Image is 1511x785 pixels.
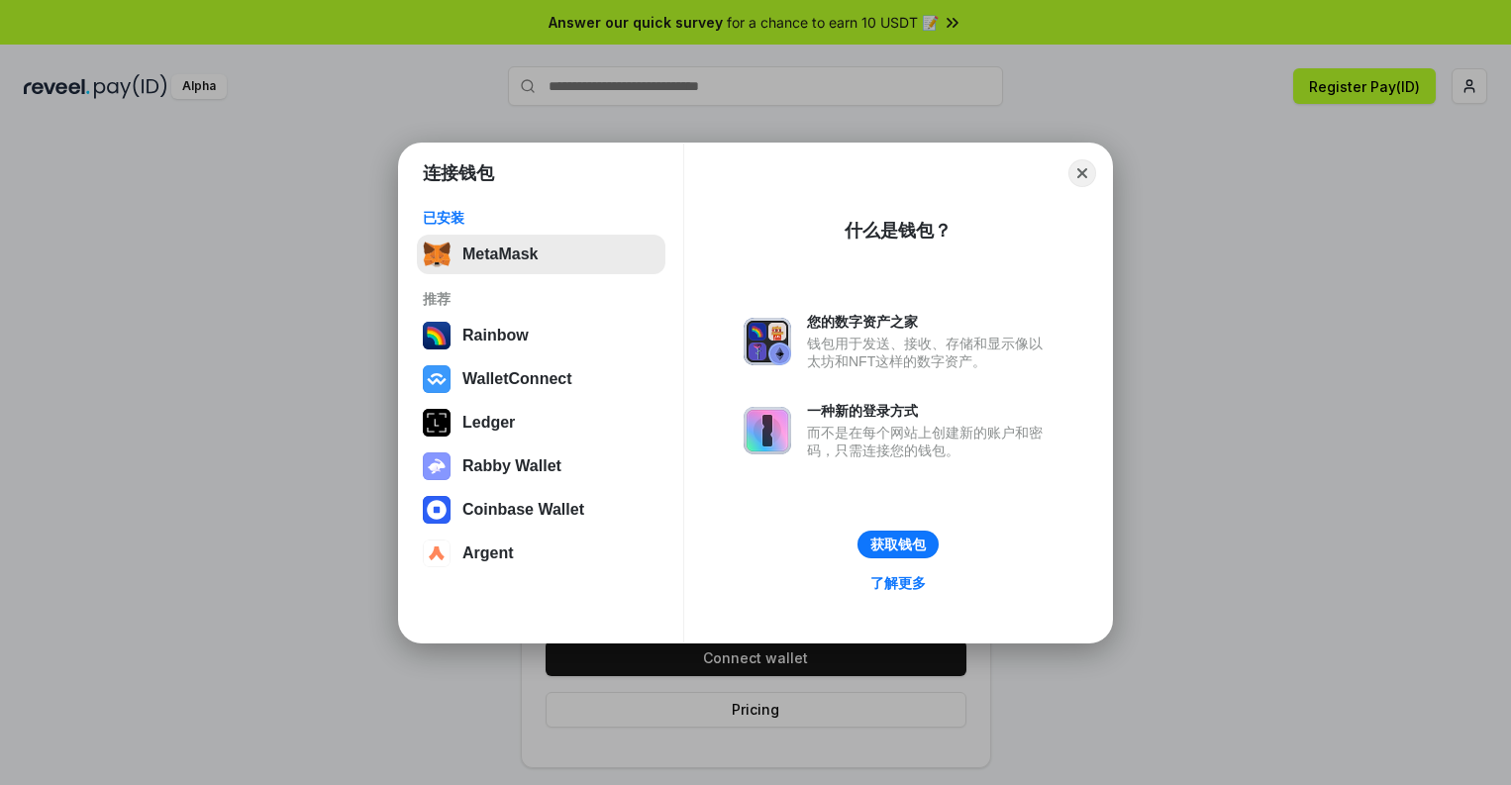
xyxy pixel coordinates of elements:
div: MetaMask [462,245,538,263]
img: svg+xml,%3Csvg%20fill%3D%22none%22%20height%3D%2233%22%20viewBox%3D%220%200%2035%2033%22%20width%... [423,241,451,268]
div: 钱包用于发送、接收、存储和显示像以太坊和NFT这样的数字资产。 [807,335,1053,370]
div: Rainbow [462,327,529,344]
div: Coinbase Wallet [462,501,584,519]
button: Coinbase Wallet [417,490,665,530]
div: WalletConnect [462,370,572,388]
a: 了解更多 [858,570,938,596]
div: Argent [462,544,514,562]
div: Ledger [462,414,515,432]
img: svg+xml,%3Csvg%20xmlns%3D%22http%3A%2F%2Fwww.w3.org%2F2000%2Fsvg%22%20width%3D%2228%22%20height%3... [423,409,451,437]
div: 已安装 [423,209,659,227]
button: WalletConnect [417,359,665,399]
img: svg+xml,%3Csvg%20xmlns%3D%22http%3A%2F%2Fwww.w3.org%2F2000%2Fsvg%22%20fill%3D%22none%22%20viewBox... [744,407,791,454]
img: svg+xml,%3Csvg%20width%3D%2228%22%20height%3D%2228%22%20viewBox%3D%220%200%2028%2028%22%20fill%3D... [423,496,451,524]
button: Rainbow [417,316,665,355]
img: svg+xml,%3Csvg%20xmlns%3D%22http%3A%2F%2Fwww.w3.org%2F2000%2Fsvg%22%20fill%3D%22none%22%20viewBox... [744,318,791,365]
button: Rabby Wallet [417,446,665,486]
img: svg+xml,%3Csvg%20width%3D%2228%22%20height%3D%2228%22%20viewBox%3D%220%200%2028%2028%22%20fill%3D... [423,540,451,567]
div: 而不是在每个网站上创建新的账户和密码，只需连接您的钱包。 [807,424,1053,459]
div: 什么是钱包？ [845,219,952,243]
div: 获取钱包 [870,536,926,553]
div: 一种新的登录方式 [807,402,1053,420]
img: svg+xml,%3Csvg%20width%3D%22120%22%20height%3D%22120%22%20viewBox%3D%220%200%20120%20120%22%20fil... [423,322,451,349]
button: Argent [417,534,665,573]
img: svg+xml,%3Csvg%20width%3D%2228%22%20height%3D%2228%22%20viewBox%3D%220%200%2028%2028%22%20fill%3D... [423,365,451,393]
button: Close [1068,159,1096,187]
img: svg+xml,%3Csvg%20xmlns%3D%22http%3A%2F%2Fwww.w3.org%2F2000%2Fsvg%22%20fill%3D%22none%22%20viewBox... [423,452,451,480]
button: 获取钱包 [857,531,939,558]
div: 您的数字资产之家 [807,313,1053,331]
div: Rabby Wallet [462,457,561,475]
button: MetaMask [417,235,665,274]
h1: 连接钱包 [423,161,494,185]
div: 推荐 [423,290,659,308]
button: Ledger [417,403,665,442]
div: 了解更多 [870,574,926,592]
